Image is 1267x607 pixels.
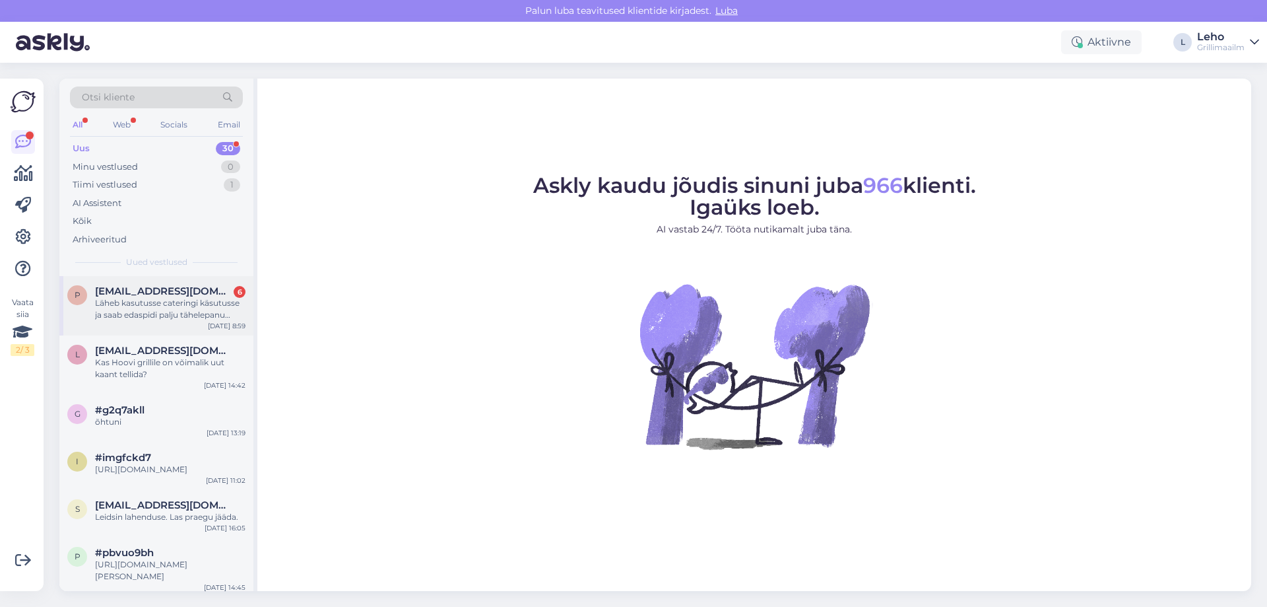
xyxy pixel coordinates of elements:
[73,215,92,228] div: Kõik
[95,285,232,297] span: pirukasoy@gmail.com
[711,5,742,17] span: Luba
[95,499,232,511] span: spektruumstuudio@gmail.com
[1197,32,1245,42] div: Leho
[95,345,232,357] span: linnotiiu@gmail.com
[95,511,245,523] div: Leidsin lahenduse. Las praegu jääda.
[1197,32,1259,53] a: LehoGrillimaailm
[76,456,79,466] span: i
[224,178,240,192] div: 1
[158,116,190,133] div: Socials
[95,416,245,428] div: õhtuni
[216,142,240,155] div: 30
[206,476,245,485] div: [DATE] 11:02
[533,172,976,220] span: Askly kaudu jõudis sinuni juba klienti. Igaüks loeb.
[110,116,133,133] div: Web
[205,523,245,533] div: [DATE] 16:05
[95,357,245,380] div: Kas Hoovi grillile on võimalik uut kaant tellida?
[73,142,90,155] div: Uus
[221,161,240,174] div: 0
[95,297,245,321] div: Läheb kasutusse cateringi käsutusse ja saab edaspidi palju tähelepanu üritustel kus see kasutusel...
[533,223,976,236] p: AI vastab 24/7. Tööta nutikamalt juba täna.
[215,116,243,133] div: Email
[95,464,245,476] div: [URL][DOMAIN_NAME]
[234,286,245,298] div: 6
[95,559,245,583] div: [URL][DOMAIN_NAME][PERSON_NAME]
[1173,33,1192,52] div: L
[95,452,151,464] span: #imgfckd7
[73,178,137,192] div: Tiimi vestlused
[204,583,245,592] div: [DATE] 14:45
[11,344,34,356] div: 2 / 3
[95,404,145,416] span: #g2q7akll
[73,161,138,174] div: Minu vestlused
[207,428,245,438] div: [DATE] 13:19
[75,504,80,514] span: s
[95,547,154,559] span: #pbvuo9bh
[75,552,81,561] span: p
[635,247,873,485] img: No Chat active
[75,349,80,359] span: l
[70,116,85,133] div: All
[11,89,36,114] img: Askly Logo
[863,172,903,198] span: 966
[73,233,127,246] div: Arhiveeritud
[1061,30,1142,54] div: Aktiivne
[11,297,34,356] div: Vaata siia
[1197,42,1245,53] div: Grillimaailm
[208,321,245,331] div: [DATE] 8:59
[75,290,81,300] span: p
[75,409,81,419] span: g
[204,380,245,390] div: [DATE] 14:42
[126,256,187,268] span: Uued vestlused
[73,197,121,210] div: AI Assistent
[82,90,135,104] span: Otsi kliente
